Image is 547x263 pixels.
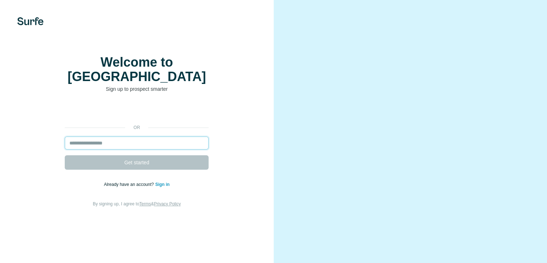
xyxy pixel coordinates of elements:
p: or [125,124,148,131]
a: Terms [139,201,151,206]
p: Sign up to prospect smarter [65,85,209,93]
iframe: Botão "Fazer login com o Google" [61,103,212,119]
span: Already have an account? [104,182,155,187]
a: Sign in [155,182,170,187]
img: Surfe's logo [17,17,44,25]
h1: Welcome to [GEOGRAPHIC_DATA] [65,55,209,84]
a: Privacy Policy [154,201,181,206]
span: By signing up, I agree to & [93,201,181,206]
